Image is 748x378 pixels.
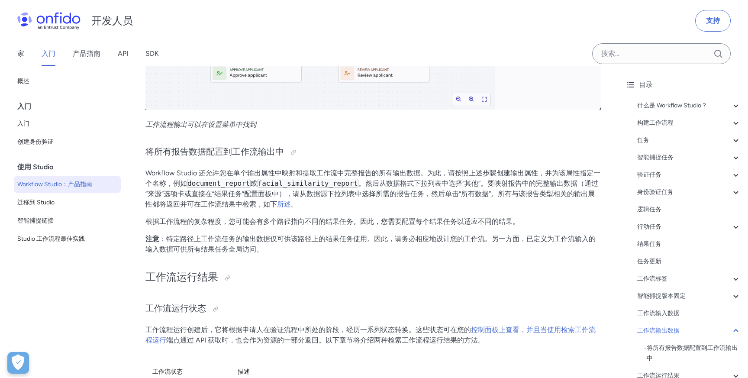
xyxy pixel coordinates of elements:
[73,42,100,66] a: 产品指南
[17,12,81,29] img: Onfido 标志
[637,275,667,282] font: 工作流标签
[637,240,661,248] font: 结果任务
[706,16,720,25] font: 支持
[17,120,29,127] font: 入门
[637,291,741,301] a: 智能捕捉版本固定
[637,136,649,144] font: 任务
[14,133,121,151] a: 创建身份验证
[42,42,55,66] a: 入门
[91,14,133,27] font: 开发人员
[145,326,471,334] font: 工作流程运行创建后，它将根据申请人在验证流程中所处的阶段，经历一系列状态转换。这些状态可在您的
[319,336,485,344] font: 。以下章节将介绍两种检索工作流程运行结果的方法。
[17,181,92,188] font: Workflow Studio：产品指南
[592,43,731,64] input: Onfido 搜索输入字段
[637,292,686,300] font: 智能捕捉版本固定
[637,274,741,284] a: 工作流标签
[637,206,661,213] font: 逻辑任务
[637,100,741,111] a: 什么是 Workflow Studio？
[14,230,121,248] a: Studio 工作流程最佳实践
[14,194,121,211] a: 迁移到 Studio
[647,344,738,362] font: 将所有报告数据配置到工作流输出中
[145,235,596,253] font: ：特定路径上工作流任务的输出数据仅可供该路径上的结果任务使用。因此，请务必相应地设计您的工作流。另一方面，已定义为工作流输入的输入数据可供所有结果任务全局访问。
[118,49,128,58] font: API
[145,303,206,313] font: 工作流运行状态
[166,336,319,344] font: 端点通过 API 获取时，也会作为资源的一部分返回
[291,200,298,208] font: 。
[17,217,54,224] font: 智能捕捉链接
[17,78,29,85] font: 概述
[17,102,31,110] font: 入门
[145,235,159,243] font: 注意
[145,271,218,283] font: 工作流运行结果
[7,352,29,374] div: Cookie Preferences
[637,154,674,161] font: 智能捕捉任务
[644,344,647,352] font: -
[145,42,159,66] a: SDK
[17,235,85,242] font: Studio 工作流程最佳实践
[637,256,741,267] a: 任务更新
[637,102,707,109] font: 什么是 Workflow Studio？
[145,120,256,129] font: 工作流程输出可以在设置菜单中找到
[637,327,680,334] font: 工作流输出数据
[277,200,291,208] a: 所述
[14,115,121,132] a: 入门
[42,49,55,58] font: 入门
[258,179,358,188] code: facial_similarity_report
[145,217,519,226] font: 根据工作流程的复杂程度，您可能会有多个路径指向不同的结果任务。因此，您需要配置每个结果任务以适应不同的结果。
[637,188,674,196] font: 身份验证任务
[145,179,598,208] font: 。然后从数据格式下拉列表中选择“其他”。要映射报告中的完整输出数据（通过“来源”选项卡或直接在“结果任务”配置面板中），请从数据源下拉列表中选择所需的报告任务，然后单击“所有数据”。所有与该报告...
[637,326,741,336] a: 工作流输出数据
[7,352,29,374] button: Open Preferences
[14,73,121,90] a: 概述
[637,222,741,232] a: 行动任务
[637,204,741,215] a: 逻辑任务
[637,187,741,197] a: 身份验证任务
[145,146,284,157] font: 将所有报告数据配置到工作流输出中
[145,326,596,344] a: 检索工作流程运行
[238,368,250,375] font: 描述
[17,42,24,66] a: 家
[637,170,741,180] a: 验证任务
[17,49,24,58] font: 家
[17,138,54,145] font: 创建身份验证
[637,171,661,178] font: 验证任务
[17,199,55,206] font: 迁移到 Studio
[17,163,53,171] font: 使用 Studio
[695,10,731,32] a: 支持
[73,49,100,58] font: 产品指南
[644,343,741,364] a: -将所有报告数据配置到工作流输出中
[637,152,741,163] a: 智能捕捉任务
[145,49,159,58] font: SDK
[637,308,741,319] a: 工作流输入数据
[637,223,661,230] font: 行动任务
[637,239,741,249] a: 结果任务
[187,179,251,188] code: document_report
[471,326,561,334] a: 控制面板上查看，并且当使用
[251,179,258,187] font: 或
[145,169,600,187] font: Workflow Studio 还允许您在单个输出属性中映射和提取工作流中完整报告的所有输出数据。为此，请按照上述步骤创建输出属性，并为该属性指定一个名称，例如
[118,42,128,66] a: API
[14,212,121,229] a: 智能捕捉链接
[639,81,653,89] font: 目录
[152,368,183,375] font: 工作流状态
[637,135,741,145] a: 任务
[14,176,121,193] a: Workflow Studio：产品指南
[637,258,661,265] font: 任务更新
[637,118,741,128] a: 构建工作流程
[637,310,680,317] font: 工作流输入数据
[637,119,674,126] font: 构建工作流程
